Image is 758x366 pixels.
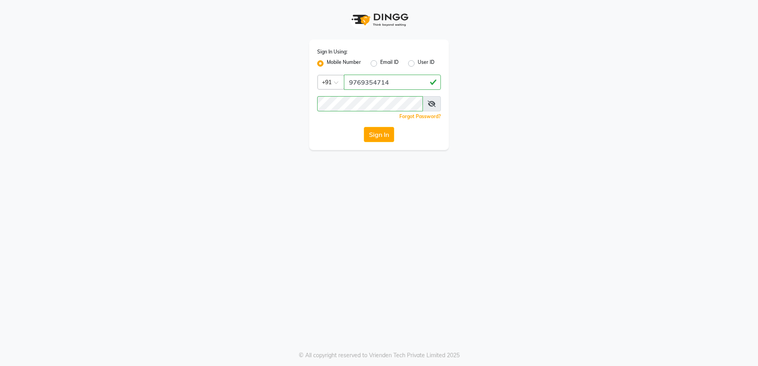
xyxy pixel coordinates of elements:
img: logo1.svg [347,8,411,32]
label: Sign In Using: [317,48,347,55]
button: Sign In [364,127,394,142]
input: Username [317,96,423,111]
input: Username [344,75,441,90]
label: User ID [418,59,434,68]
label: Mobile Number [327,59,361,68]
label: Email ID [380,59,399,68]
a: Forgot Password? [399,113,441,119]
